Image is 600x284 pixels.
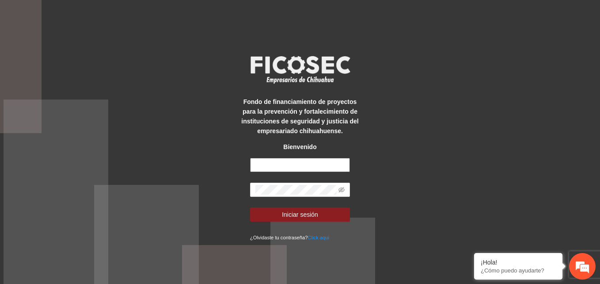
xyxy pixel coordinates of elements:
[308,235,329,240] a: Click aqui
[481,267,556,274] p: ¿Cómo puedo ayudarte?
[250,207,350,222] button: Iniciar sesión
[241,98,358,134] strong: Fondo de financiamiento de proyectos para la prevención y fortalecimiento de instituciones de seg...
[250,235,329,240] small: ¿Olvidaste tu contraseña?
[282,210,318,219] span: Iniciar sesión
[245,53,355,86] img: logo
[481,259,556,266] div: ¡Hola!
[338,187,345,193] span: eye-invisible
[283,143,316,150] strong: Bienvenido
